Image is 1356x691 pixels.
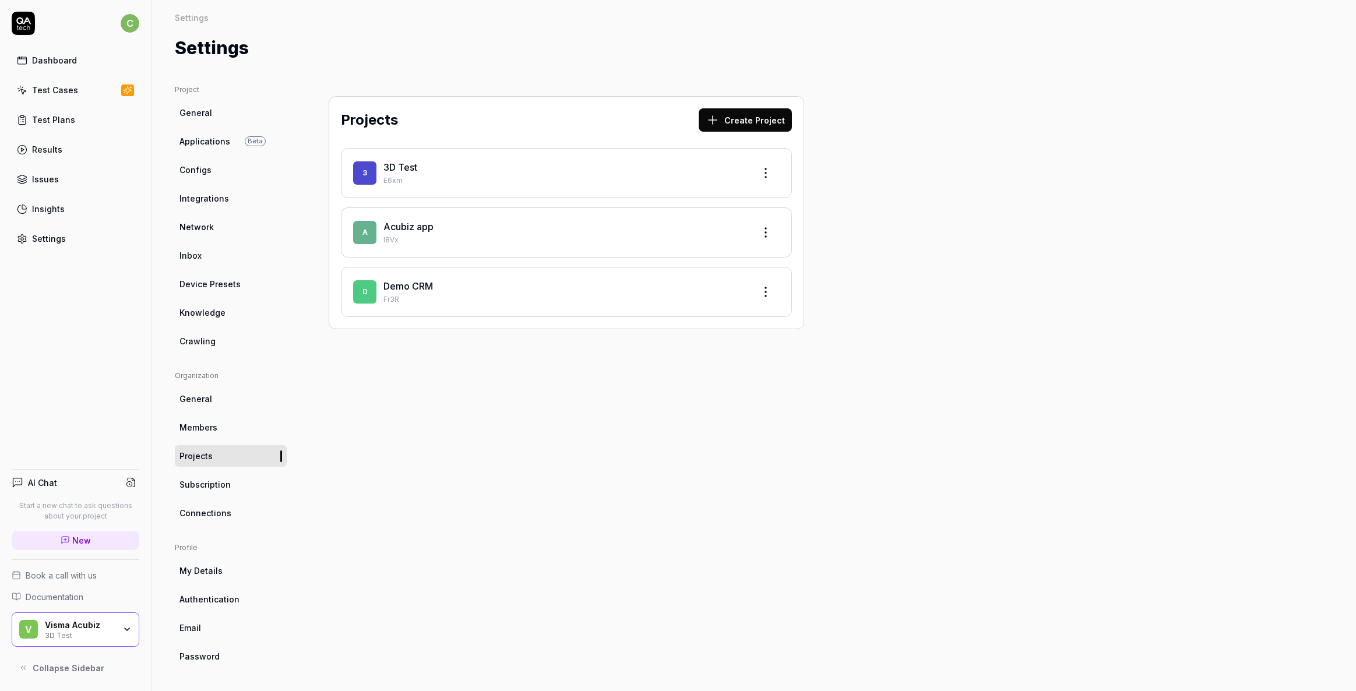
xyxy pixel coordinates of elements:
span: c [121,14,139,33]
span: Projects [179,450,213,462]
a: New [12,531,139,550]
span: Subscription [179,478,231,491]
div: Profile [175,542,287,553]
a: 3D Test [383,161,417,173]
h4: AI Chat [28,477,57,489]
span: Email [179,622,201,634]
a: Acubiz app [383,221,434,232]
button: c [121,12,139,35]
a: Test Cases [12,79,139,101]
div: Organization [175,371,287,381]
a: Email [175,617,287,639]
div: 3D Test [45,630,115,639]
div: Insights [32,203,65,215]
div: Visma Acubiz [45,620,115,630]
span: Crawling [179,335,216,347]
a: Configs [175,159,287,181]
p: l8Vx [383,235,745,245]
a: Password [175,646,287,667]
a: Demo CRM [383,280,433,292]
a: Results [12,138,139,161]
a: Projects [175,445,287,467]
button: Collapse Sidebar [12,656,139,679]
p: Start a new chat to ask questions about your project [12,500,139,521]
span: Applications [179,135,230,147]
a: Issues [12,168,139,191]
h1: Settings [175,35,249,61]
div: Settings [175,12,209,23]
span: Password [179,650,220,662]
span: Network [179,221,214,233]
h2: Projects [341,110,398,131]
a: Authentication [175,588,287,610]
div: Issues [32,173,59,185]
a: Documentation [12,591,139,603]
span: D [353,280,376,304]
span: Inbox [179,249,202,262]
a: Device Presets [175,273,287,295]
span: Knowledge [179,306,226,319]
a: My Details [175,560,287,581]
span: Authentication [179,593,239,605]
span: Book a call with us [26,569,97,581]
div: Test Plans [32,114,75,126]
span: Connections [179,507,231,519]
span: A [353,221,376,244]
a: Subscription [175,474,287,495]
div: Settings [32,232,66,245]
a: Insights [12,198,139,220]
p: Fr3R [383,294,745,305]
span: General [179,393,212,405]
span: Device Presets [179,278,241,290]
span: V [19,620,38,639]
div: Dashboard [32,54,77,66]
a: General [175,102,287,124]
span: Configs [179,164,212,176]
span: Collapse Sidebar [33,662,104,674]
a: Members [175,417,287,438]
a: Test Plans [12,108,139,131]
span: My Details [179,565,223,577]
span: New [72,534,91,547]
div: Project [175,84,287,95]
a: Network [175,216,287,238]
a: Knowledge [175,302,287,323]
a: Book a call with us [12,569,139,581]
a: General [175,388,287,410]
a: Integrations [175,188,287,209]
a: Dashboard [12,49,139,72]
span: Members [179,421,217,433]
span: General [179,107,212,119]
a: ApplicationsBeta [175,131,287,152]
p: E6xm [383,175,745,186]
a: Crawling [175,330,287,352]
button: VVisma Acubiz3D Test [12,612,139,647]
a: Inbox [175,245,287,266]
span: 3 [353,161,376,185]
span: Beta [245,136,266,146]
span: Integrations [179,192,229,205]
a: Connections [175,502,287,524]
a: Settings [12,227,139,250]
div: Results [32,143,62,156]
span: Documentation [26,591,83,603]
div: Test Cases [32,84,78,96]
button: Create Project [699,108,792,132]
